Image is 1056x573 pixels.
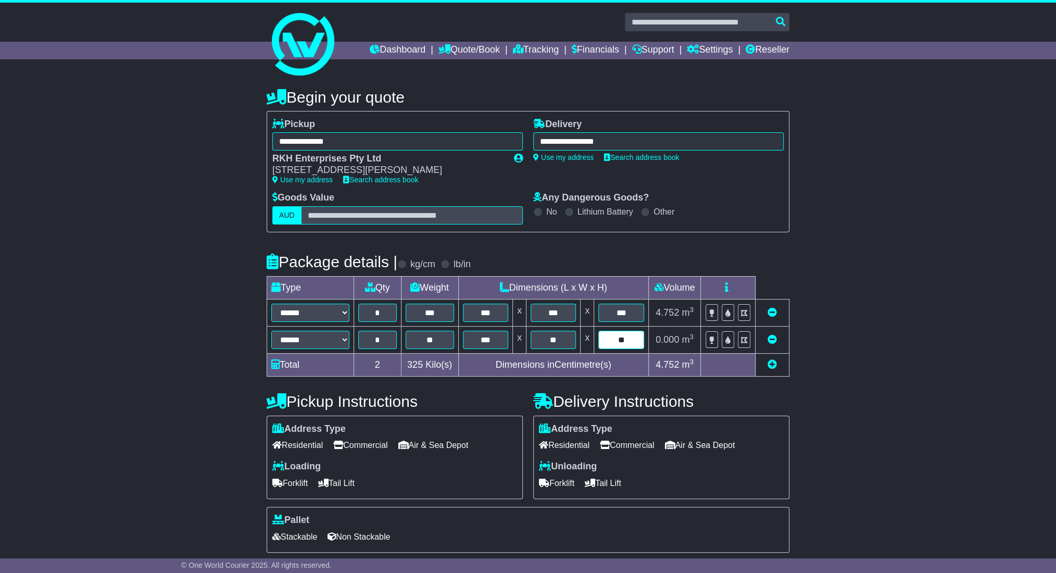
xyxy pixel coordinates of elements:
[689,333,694,341] sup: 3
[632,42,674,59] a: Support
[533,393,789,410] h4: Delivery Instructions
[768,334,777,345] a: Remove this item
[539,461,597,472] label: Unloading
[272,153,504,165] div: RKH Enterprises Pty Ltd
[533,192,649,204] label: Any Dangerous Goods?
[267,276,354,299] td: Type
[768,307,777,318] a: Remove this item
[768,359,777,370] a: Add new item
[656,334,679,345] span: 0.000
[585,475,621,491] span: Tail Lift
[656,307,679,318] span: 4.752
[272,165,504,176] div: [STREET_ADDRESS][PERSON_NAME]
[328,529,390,545] span: Non Stackable
[577,207,633,217] label: Lithium Battery
[665,437,735,453] span: Air & Sea Depot
[689,358,694,366] sup: 3
[272,475,308,491] span: Forklift
[401,353,458,376] td: Kilo(s)
[370,42,425,59] a: Dashboard
[343,176,418,184] a: Search address book
[272,423,346,435] label: Address Type
[539,475,574,491] span: Forklift
[656,359,679,370] span: 4.752
[604,153,679,161] a: Search address book
[354,276,401,299] td: Qty
[572,42,619,59] a: Financials
[333,437,387,453] span: Commercial
[267,353,354,376] td: Total
[318,475,355,491] span: Tail Lift
[682,307,694,318] span: m
[438,42,500,59] a: Quote/Book
[746,42,789,59] a: Reseller
[272,206,301,225] label: AUD
[513,42,559,59] a: Tracking
[272,461,321,472] label: Loading
[272,529,317,545] span: Stackable
[533,153,594,161] a: Use my address
[648,276,700,299] td: Volume
[407,359,423,370] span: 325
[354,353,401,376] td: 2
[533,119,582,130] label: Delivery
[581,326,594,353] td: x
[267,89,789,106] h4: Begin your quote
[653,207,674,217] label: Other
[398,437,469,453] span: Air & Sea Depot
[687,42,733,59] a: Settings
[513,299,526,326] td: x
[600,437,654,453] span: Commercial
[682,359,694,370] span: m
[401,276,458,299] td: Weight
[539,437,589,453] span: Residential
[181,561,332,569] span: © One World Courier 2025. All rights reserved.
[410,259,435,270] label: kg/cm
[272,119,315,130] label: Pickup
[272,192,334,204] label: Goods Value
[458,276,648,299] td: Dimensions (L x W x H)
[267,253,397,270] h4: Package details |
[581,299,594,326] td: x
[458,353,648,376] td: Dimensions in Centimetre(s)
[272,176,333,184] a: Use my address
[546,207,557,217] label: No
[267,393,523,410] h4: Pickup Instructions
[689,306,694,314] sup: 3
[513,326,526,353] td: x
[454,259,471,270] label: lb/in
[682,334,694,345] span: m
[539,423,612,435] label: Address Type
[272,515,309,526] label: Pallet
[272,437,323,453] span: Residential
